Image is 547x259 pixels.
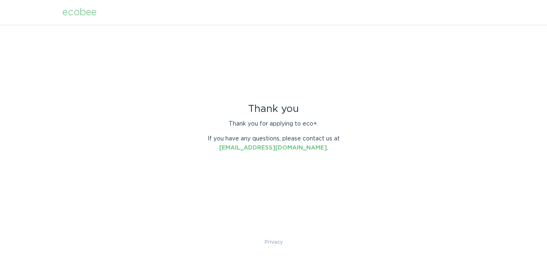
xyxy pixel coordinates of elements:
div: ecobee [62,8,97,17]
p: Thank you for applying to eco+. [201,119,346,128]
a: Privacy Policy & Terms of Use [265,238,283,247]
div: Thank you [201,105,346,114]
a: [EMAIL_ADDRESS][DOMAIN_NAME] [219,145,327,151]
p: If you have any questions, please contact us at . [201,134,346,152]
